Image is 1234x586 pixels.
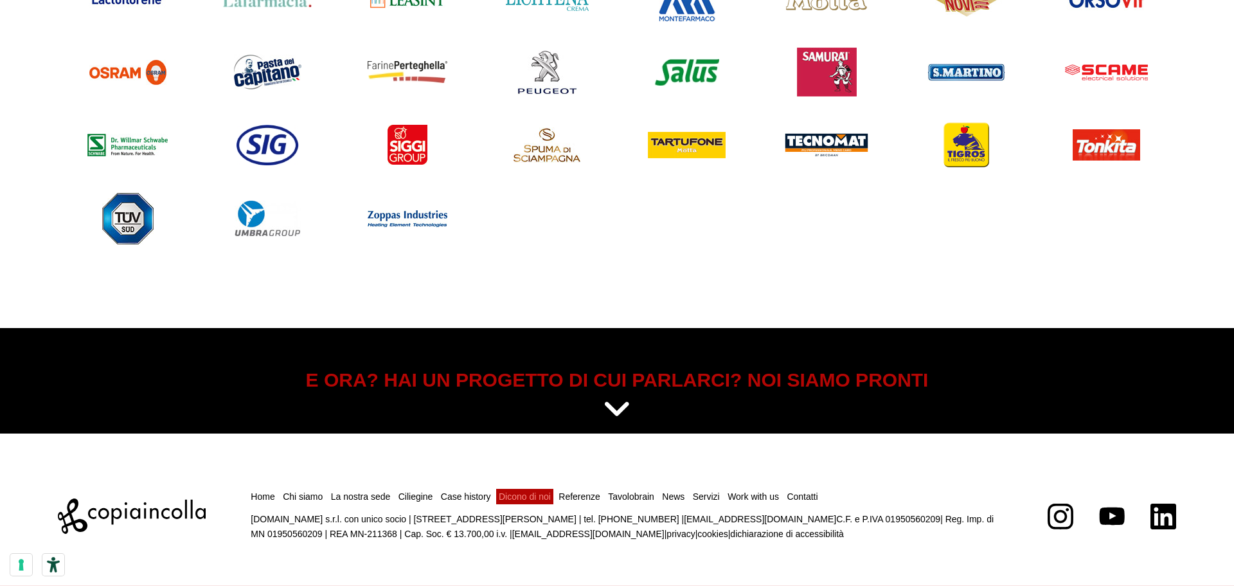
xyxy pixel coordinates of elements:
[68,76,98,84] div: Dominio
[785,133,868,156] img: Tecnomat
[388,125,427,165] img: Siggi Group
[133,75,143,85] img: tab_keywords_by_traffic_grey.svg
[512,529,665,539] a: [EMAIL_ADDRESS][DOMAIN_NAME]
[517,50,577,95] img: Peugeot
[693,491,720,502] a: Servizi
[237,125,299,165] img: SIG
[147,76,209,84] div: Keyword (traffico)
[787,491,818,502] a: Contatti
[648,132,726,158] img: Tartufone Motta
[235,201,301,237] img: UMBRAgroup
[89,60,166,85] img: Osram
[684,514,836,524] a: [EMAIL_ADDRESS][DOMAIN_NAME]
[943,122,989,167] img: Tigros
[666,529,695,539] a: privacy
[42,554,64,576] button: Strumenti di accessibilità
[67,367,1167,394] h5: E ORA? HAI UN PROGETTO DI CUI PARLARCI? NOI SIAMO PRONTI
[1065,64,1148,80] img: Scame Parre
[21,21,31,31] img: logo_orange.svg
[87,134,168,156] img: Schwabe
[730,529,843,539] a: dichiarazione di accessibilità
[514,127,580,163] img: Spuma di Sciampagna
[728,491,779,502] a: Work with us
[927,64,1005,81] img: Cleca San Martino
[331,491,391,502] a: La nostra sede
[797,48,857,96] img: Samurai
[102,193,154,244] img: TUV
[54,75,64,85] img: tab_domain_overview_orange.svg
[608,491,654,502] a: Tavolobrain
[33,33,184,44] div: [PERSON_NAME]: [DOMAIN_NAME]
[368,210,447,227] img: Zoppas Industries
[36,21,63,31] div: v 4.0.25
[368,61,447,83] img: Perteghella Industria Molitoria
[398,491,433,502] a: Ciliegine
[21,33,31,44] img: website_grey.svg
[283,491,323,502] a: Chi siamo
[499,491,551,502] a: Dicono di noi
[1073,129,1140,161] img: Tonkita
[10,554,32,576] button: Le tue preferenze relative al consenso per le tecnologie di tracciamento
[697,529,728,539] a: cookies
[251,512,1003,541] p: [DOMAIN_NAME] s.r.l. con unico socio | [STREET_ADDRESS][PERSON_NAME] | tel. [PHONE_NUMBER] | C.F....
[441,491,491,502] a: Case history
[662,491,684,502] a: News
[251,491,274,502] a: Home
[234,55,301,89] img: Pasta del Capitano
[655,59,719,86] img: Salus
[559,491,600,502] a: Referenze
